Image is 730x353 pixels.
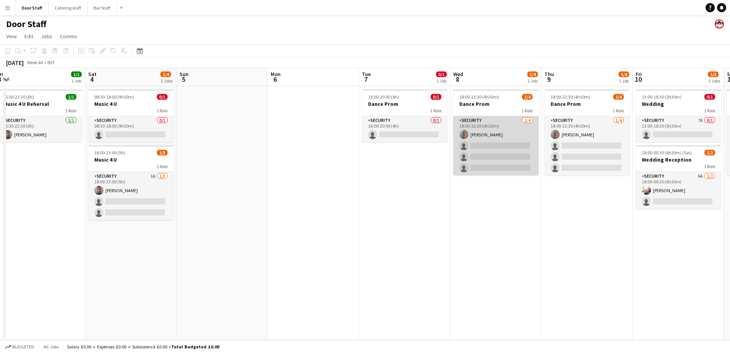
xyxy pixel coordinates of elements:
[67,344,219,350] div: Salary £0.00 + Expenses £0.00 + Subsistence £0.00 =
[66,94,76,100] span: 1/1
[88,145,174,220] app-job-card: 18:00-23:00 (5h)1/3Music 4 U1 RoleSecurity1A1/318:00-23:00 (5h)[PERSON_NAME]
[88,89,174,142] app-job-card: 08:30-18:00 (9h30m)0/1Music 4 U1 RoleSecurity0/108:30-18:00 (9h30m)
[161,78,173,84] div: 2 Jobs
[551,94,590,100] span: 18:00-22:30 (4h30m)
[436,78,446,84] div: 1 Job
[544,89,630,175] app-job-card: 18:00-22:30 (4h30m)1/4Dance Prom1 RoleSecurity1/418:00-22:30 (4h30m)[PERSON_NAME]
[41,33,52,40] span: Jobs
[24,33,33,40] span: Edit
[88,116,174,142] app-card-role: Security0/108:30-18:00 (9h30m)
[642,94,682,100] span: 13:00-18:30 (5h30m)
[636,100,721,107] h3: Wedding
[708,71,719,77] span: 1/3
[636,71,642,78] span: Fri
[431,94,441,100] span: 0/1
[271,71,281,78] span: Mon
[88,156,174,163] h3: Music 4 U
[704,164,715,169] span: 1 Role
[362,100,447,107] h3: Dance Prom
[528,78,538,84] div: 1 Job
[88,100,174,107] h3: Music 4 U
[57,31,80,41] a: Comms
[715,19,724,29] app-user-avatar: Beach Ballroom
[88,71,97,78] span: Sat
[361,75,371,84] span: 7
[543,75,554,84] span: 9
[6,33,17,40] span: View
[12,344,34,350] span: Budgeted
[708,78,720,84] div: 2 Jobs
[157,108,168,113] span: 1 Role
[48,0,87,15] button: Catering staff
[87,75,97,84] span: 4
[270,75,281,84] span: 6
[436,71,447,77] span: 0/1
[65,108,76,113] span: 1 Role
[522,94,533,100] span: 1/4
[16,0,48,15] button: Door Staff
[635,75,642,84] span: 10
[452,75,463,84] span: 8
[47,60,55,65] div: BST
[544,71,554,78] span: Thu
[21,31,36,41] a: Edit
[362,116,447,142] app-card-role: Security0/116:00-20:00 (4h)
[636,145,721,209] app-job-card: 18:00-00:30 (6h30m) (Sat)1/2Wedding Reception1 RoleSecurity6A1/218:00-00:30 (6h30m)[PERSON_NAME]
[636,89,721,142] app-job-card: 13:00-18:30 (5h30m)0/1Wedding1 RoleSecurity7A0/113:00-18:30 (5h30m)
[704,150,715,155] span: 1/2
[3,94,34,100] span: 16:30-22:30 (6h)
[453,116,539,175] app-card-role: Security1/418:00-22:30 (4h30m)[PERSON_NAME]
[71,71,82,77] span: 1/1
[362,89,447,142] app-job-card: 16:00-20:00 (4h)0/1Dance Prom1 RoleSecurity0/116:00-20:00 (4h)
[157,164,168,169] span: 1 Role
[3,31,20,41] a: View
[613,94,624,100] span: 1/4
[544,116,630,175] app-card-role: Security1/418:00-22:30 (4h30m)[PERSON_NAME]
[171,344,219,350] span: Total Budgeted £0.00
[157,94,168,100] span: 0/1
[522,108,533,113] span: 1 Role
[362,71,371,78] span: Tue
[88,172,174,220] app-card-role: Security1A1/318:00-23:00 (5h)[PERSON_NAME]
[71,78,81,84] div: 1 Job
[179,71,189,78] span: Sun
[60,33,77,40] span: Comms
[619,71,629,77] span: 1/4
[527,71,538,77] span: 1/4
[94,150,125,155] span: 18:00-23:00 (5h)
[6,59,24,66] div: [DATE]
[6,18,47,30] h1: Door Staff
[4,343,36,351] button: Budgeted
[94,94,134,100] span: 08:30-18:00 (9h30m)
[636,156,721,163] h3: Wedding Reception
[453,89,539,175] app-job-card: 18:00-22:30 (4h30m)1/4Dance Prom1 RoleSecurity1/418:00-22:30 (4h30m)[PERSON_NAME]
[544,100,630,107] h3: Dance Prom
[453,71,463,78] span: Wed
[178,75,189,84] span: 5
[157,150,168,155] span: 1/3
[636,116,721,142] app-card-role: Security7A0/113:00-18:30 (5h30m)
[368,94,399,100] span: 16:00-20:00 (4h)
[619,78,629,84] div: 1 Job
[642,150,692,155] span: 18:00-00:30 (6h30m) (Sat)
[42,344,60,350] span: All jobs
[636,172,721,209] app-card-role: Security6A1/218:00-00:30 (6h30m)[PERSON_NAME]
[25,60,44,65] span: Week 40
[459,94,499,100] span: 18:00-22:30 (4h30m)
[87,0,117,15] button: Bar Staff
[430,108,441,113] span: 1 Role
[160,71,171,77] span: 1/4
[704,108,715,113] span: 1 Role
[38,31,55,41] a: Jobs
[704,94,715,100] span: 0/1
[613,108,624,113] span: 1 Role
[453,100,539,107] h3: Dance Prom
